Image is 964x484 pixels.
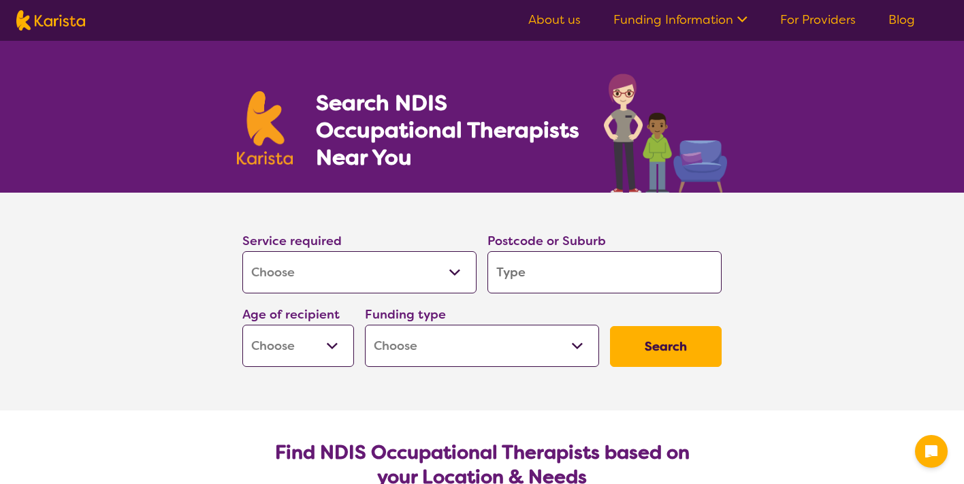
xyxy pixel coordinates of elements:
[242,233,342,249] label: Service required
[604,74,727,193] img: occupational-therapy
[487,233,606,249] label: Postcode or Suburb
[610,326,722,367] button: Search
[237,91,293,165] img: Karista logo
[242,306,340,323] label: Age of recipient
[16,10,85,31] img: Karista logo
[528,12,581,28] a: About us
[316,89,581,171] h1: Search NDIS Occupational Therapists Near You
[888,12,915,28] a: Blog
[365,306,446,323] label: Funding type
[780,12,856,28] a: For Providers
[487,251,722,293] input: Type
[613,12,748,28] a: Funding Information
